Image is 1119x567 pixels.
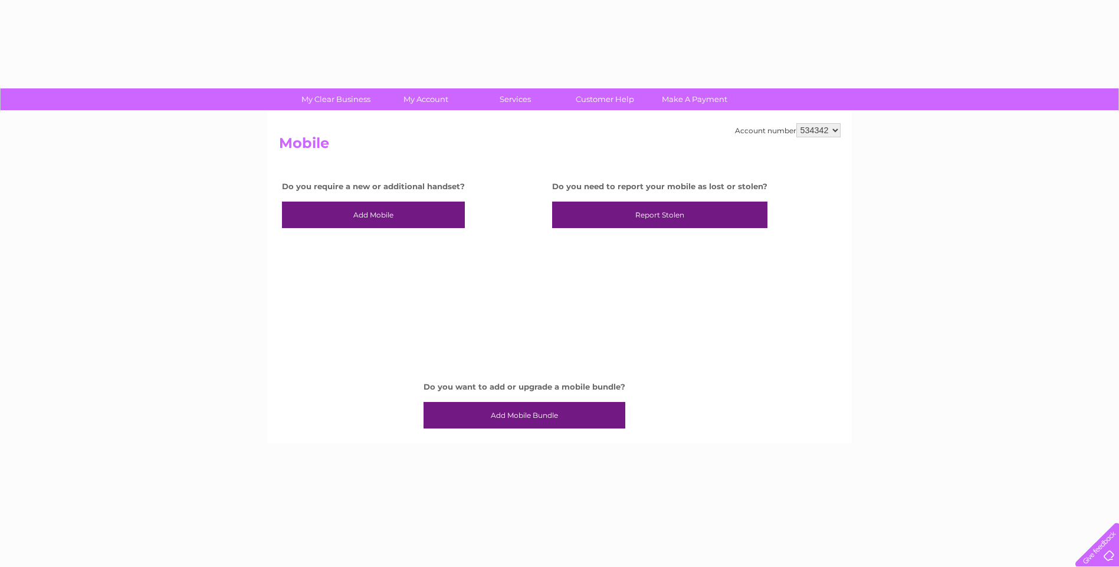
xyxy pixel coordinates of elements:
[424,402,625,429] a: Add Mobile Bundle
[282,182,465,191] h4: Do you require a new or additional handset?
[279,135,841,157] h2: Mobile
[552,202,767,229] a: Report Stolen
[377,88,474,110] a: My Account
[424,383,625,391] h4: Do you want to add or upgrade a mobile bundle?
[735,123,841,137] div: Account number
[287,88,385,110] a: My Clear Business
[467,88,564,110] a: Services
[556,88,654,110] a: Customer Help
[646,88,743,110] a: Make A Payment
[282,202,465,229] a: Add Mobile
[552,182,767,191] h4: Do you need to report your mobile as lost or stolen?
